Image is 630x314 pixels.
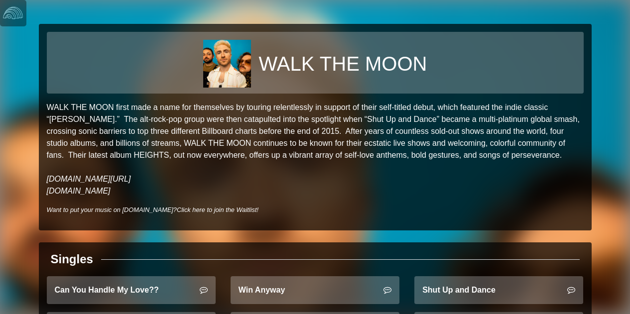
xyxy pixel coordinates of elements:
a: Win Anyway [231,276,399,304]
a: Click here to join the Waitlist! [177,206,258,213]
img: 338b1fbd381984b11e422ecb6bdac12289548b1f83705eb59faa29187b674643.jpg [203,40,251,88]
a: [DOMAIN_NAME] [47,187,111,195]
i: Want to put your music on [DOMAIN_NAME]? [47,206,259,213]
a: [DOMAIN_NAME][URL] [47,175,131,183]
a: Shut Up and Dance [414,276,583,304]
div: Singles [51,250,93,268]
p: WALK THE MOON first made a name for themselves by touring relentlessly in support of their self-t... [47,102,584,197]
h1: WALK THE MOON [259,52,427,76]
a: Can You Handle My Love?? [47,276,216,304]
img: logo-white-4c48a5e4bebecaebe01ca5a9d34031cfd3d4ef9ae749242e8c4bf12ef99f53e8.png [3,3,23,23]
